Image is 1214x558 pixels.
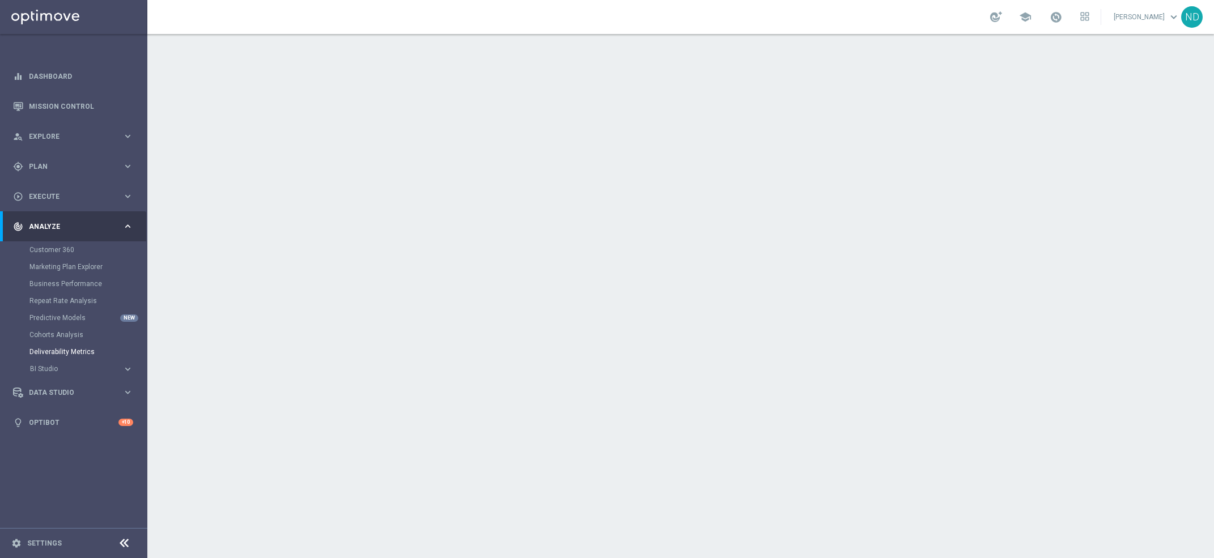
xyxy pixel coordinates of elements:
[13,222,23,232] i: track_changes
[12,102,134,111] button: Mission Control
[29,245,118,254] a: Customer 360
[29,296,118,305] a: Repeat Rate Analysis
[29,326,146,343] div: Cohorts Analysis
[122,387,133,398] i: keyboard_arrow_right
[29,360,146,377] div: BI Studio
[122,161,133,172] i: keyboard_arrow_right
[12,192,134,201] button: play_circle_outline Execute keyboard_arrow_right
[27,540,62,547] a: Settings
[13,418,23,428] i: lightbulb
[12,418,134,427] button: lightbulb Optibot +10
[30,365,111,372] span: BI Studio
[13,161,23,172] i: gps_fixed
[1168,11,1180,23] span: keyboard_arrow_down
[1113,8,1181,25] a: [PERSON_NAME]keyboard_arrow_down
[29,163,122,170] span: Plan
[13,71,23,82] i: equalizer
[29,389,122,396] span: Data Studio
[13,387,122,398] div: Data Studio
[122,364,133,374] i: keyboard_arrow_right
[29,347,118,356] a: Deliverability Metrics
[12,388,134,397] button: Data Studio keyboard_arrow_right
[29,133,122,140] span: Explore
[29,313,118,322] a: Predictive Models
[118,419,133,426] div: +10
[12,162,134,171] button: gps_fixed Plan keyboard_arrow_right
[30,365,122,372] div: BI Studio
[13,191,122,202] div: Execute
[122,191,133,202] i: keyboard_arrow_right
[13,191,23,202] i: play_circle_outline
[29,258,146,275] div: Marketing Plan Explorer
[13,91,133,121] div: Mission Control
[29,407,118,437] a: Optibot
[29,275,146,292] div: Business Performance
[29,343,146,360] div: Deliverability Metrics
[29,279,118,288] a: Business Performance
[12,132,134,141] button: person_search Explore keyboard_arrow_right
[29,61,133,91] a: Dashboard
[29,292,146,309] div: Repeat Rate Analysis
[13,61,133,91] div: Dashboard
[120,314,138,322] div: NEW
[29,193,122,200] span: Execute
[122,131,133,142] i: keyboard_arrow_right
[29,91,133,121] a: Mission Control
[13,222,122,232] div: Analyze
[29,223,122,230] span: Analyze
[13,131,122,142] div: Explore
[11,538,22,548] i: settings
[13,131,23,142] i: person_search
[13,407,133,437] div: Optibot
[29,309,146,326] div: Predictive Models
[29,262,118,271] a: Marketing Plan Explorer
[29,330,118,339] a: Cohorts Analysis
[29,364,134,373] button: BI Studio keyboard_arrow_right
[12,222,134,231] button: track_changes Analyze keyboard_arrow_right
[12,72,134,81] button: equalizer Dashboard
[13,161,122,172] div: Plan
[1019,11,1032,23] span: school
[29,241,146,258] div: Customer 360
[1181,6,1203,28] div: ND
[122,221,133,232] i: keyboard_arrow_right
